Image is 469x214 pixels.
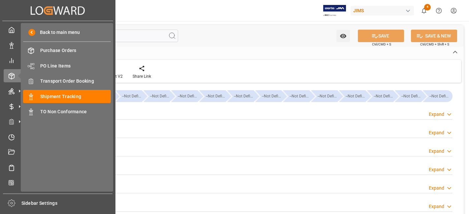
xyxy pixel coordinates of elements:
[23,90,111,103] a: Shipment Tracking
[417,3,431,18] button: show 4 new notifications
[255,90,282,102] div: --Not Defined--
[429,166,444,173] div: Expand
[429,203,444,210] div: Expand
[420,42,449,47] span: Ctrl/CMD + Shift + S
[339,90,365,102] div: --Not Defined--
[40,93,111,100] span: Shipment Tracking
[423,90,453,102] div: --Not Defined--
[234,90,254,102] div: --Not Defined--
[323,5,346,16] img: Exertis%20JAM%20-%20Email%20Logo.jpg_1722504956.jpg
[318,90,337,102] div: --Not Defined--
[262,90,282,102] div: --Not Defined--
[336,30,350,42] button: open menu
[358,30,404,42] button: SAVE
[429,129,444,136] div: Expand
[150,90,170,102] div: --Not Defined--
[206,90,226,102] div: --Not Defined--
[40,63,111,69] span: PO Line Items
[23,44,111,57] a: Purchase Orders
[227,90,254,102] div: --Not Defined--
[4,161,112,174] a: Sailing Schedules
[171,90,198,102] div: --Not Defined--
[40,78,111,85] span: Transport Order Booking
[429,90,449,102] div: --Not Defined--
[115,90,142,102] div: --Not Defined--
[424,4,431,11] span: 4
[367,90,393,102] div: --Not Defined--
[351,4,417,17] button: JIMS
[429,185,444,192] div: Expand
[122,90,142,102] div: --Not Defined--
[411,30,457,42] button: SAVE & NEW
[351,6,414,15] div: JIMS
[40,47,111,54] span: Purchase Orders
[4,23,112,36] a: My Cockpit
[311,90,337,102] div: --Not Defined--
[372,42,391,47] span: Ctrl/CMD + S
[374,90,393,102] div: --Not Defined--
[431,3,446,18] button: Help Center
[429,111,444,118] div: Expand
[4,39,112,51] a: Data Management
[40,108,111,115] span: TO Non Conformance
[35,29,80,36] span: Back to main menu
[290,90,309,102] div: --Not Defined--
[199,90,226,102] div: --Not Defined--
[4,130,112,143] a: Timeslot Management V2
[21,200,113,207] span: Sidebar Settings
[133,73,151,79] div: Share Link
[401,90,421,102] div: --Not Defined--
[23,59,111,72] a: PO Line Items
[178,90,198,102] div: --Not Defined--
[23,75,111,88] a: Transport Order Booking
[429,148,444,155] div: Expand
[4,146,112,159] a: Document Management
[4,176,112,189] a: CO2 Calculator
[395,90,421,102] div: --Not Defined--
[346,90,365,102] div: --Not Defined--
[4,54,112,67] a: My Reports
[283,90,309,102] div: --Not Defined--
[23,105,111,118] a: TO Non Conformance
[143,90,170,102] div: --Not Defined--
